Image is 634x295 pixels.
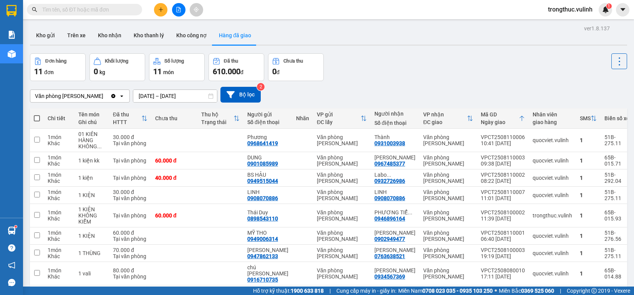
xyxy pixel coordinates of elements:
[374,161,405,167] div: 0967485377
[48,140,71,146] div: Khác
[374,120,415,126] div: Số điện thoại
[78,270,105,277] div: 1 vali
[48,273,71,280] div: Khác
[8,50,16,58] img: warehouse-icon
[481,119,519,125] div: Ngày giao
[8,31,16,39] img: solution-icon
[313,108,371,129] th: Toggle SortBy
[48,178,71,184] div: Khác
[604,267,629,280] div: 65B-014.88
[257,83,265,91] sup: 2
[580,137,597,143] div: 1
[113,247,147,253] div: 70.000 đ
[423,189,473,201] div: Văn phòng [PERSON_NAME]
[317,111,361,118] div: VP gửi
[533,111,572,118] div: Nhân viên
[317,230,367,242] div: Văn phòng [PERSON_NAME]
[15,225,17,228] sup: 1
[247,195,278,201] div: 0908070886
[253,287,324,295] span: Hỗ trợ kỹ thuật:
[580,233,597,239] div: 1
[374,195,405,201] div: 0908070886
[423,230,473,242] div: Văn phòng [PERSON_NAME]
[533,192,572,198] div: quocviet.vulinh
[576,108,601,129] th: Toggle SortBy
[580,157,597,164] div: 1
[247,277,278,283] div: 0916710735
[423,247,473,259] div: Văn phòng [PERSON_NAME]
[580,212,597,219] div: 1
[78,111,105,118] div: Tên món
[48,172,71,178] div: 1 món
[602,6,609,13] img: icon-new-feature
[153,67,162,76] span: 11
[155,212,194,219] div: 60.000 đ
[247,140,278,146] div: 0968641419
[580,175,597,181] div: 1
[317,189,367,201] div: Văn phòng [PERSON_NAME]
[533,175,572,181] div: quocviet.vulinh
[481,267,525,273] div: VPCT2508080010
[374,154,415,161] div: Lê Thị Yến
[604,134,629,146] div: 51B-275.11
[247,111,288,118] div: Người gửi
[560,287,561,295] span: |
[419,108,477,129] th: Toggle SortBy
[268,53,324,81] button: Chưa thu0đ
[616,3,629,17] button: caret-down
[176,7,181,12] span: file-add
[78,233,105,239] div: 1 KIỆN
[374,178,405,184] div: 0932726986
[48,267,71,273] div: 1 món
[329,287,331,295] span: |
[247,230,288,236] div: MỸ THO
[155,175,194,181] div: 40.000 đ
[110,93,116,99] svg: Clear value
[533,157,572,164] div: quocviet.vulinh
[481,215,525,222] div: 11:39 [DATE]
[164,58,184,64] div: Số lượng
[133,90,217,102] input: Select a date range.
[604,115,629,121] div: Biển số xe
[78,206,105,225] div: 1 KIỆN KHÔNG KIỂM
[155,115,194,121] div: Chưa thu
[113,236,147,242] div: Tại văn phòng
[584,24,610,33] div: ver 1.8.137
[374,273,405,280] div: 0934567369
[7,5,17,17] img: logo-vxr
[608,3,610,9] span: 1
[113,140,147,146] div: Tại văn phòng
[78,119,105,125] div: Ghi chú
[422,288,493,294] strong: 0708 023 035 - 0935 103 250
[105,58,128,64] div: Khối lượng
[113,253,147,259] div: Tại văn phòng
[477,108,529,129] th: Toggle SortBy
[374,140,405,146] div: 0931003938
[119,93,125,99] svg: open
[604,172,629,184] div: 51B-292.04
[172,3,185,17] button: file-add
[317,154,367,167] div: Văn phòng [PERSON_NAME]
[291,288,324,294] strong: 1900 633 818
[317,209,367,222] div: Văn phòng [PERSON_NAME]
[481,273,525,280] div: 17:11 [DATE]
[317,267,367,280] div: Văn phòng [PERSON_NAME]
[247,247,288,253] div: Duy Linh
[481,230,525,236] div: VPCT2508110001
[481,161,525,167] div: 09:38 [DATE]
[213,67,240,76] span: 610.000
[113,119,141,125] div: HTTT
[317,134,367,146] div: Văn phòng [PERSON_NAME]
[317,119,361,125] div: ĐC lấy
[48,195,71,201] div: Khác
[247,189,288,195] div: LINH
[113,212,147,219] div: Tại văn phòng
[78,131,105,149] div: 01 KIÊN HÀNG KHÔNG KIỂM
[533,119,572,125] div: giao hàng
[398,287,493,295] span: Miền Nam
[48,134,71,140] div: 1 món
[224,58,238,64] div: Đã thu
[113,195,147,201] div: Tại văn phòng
[8,227,16,235] img: warehouse-icon
[481,172,525,178] div: VPCT2508110002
